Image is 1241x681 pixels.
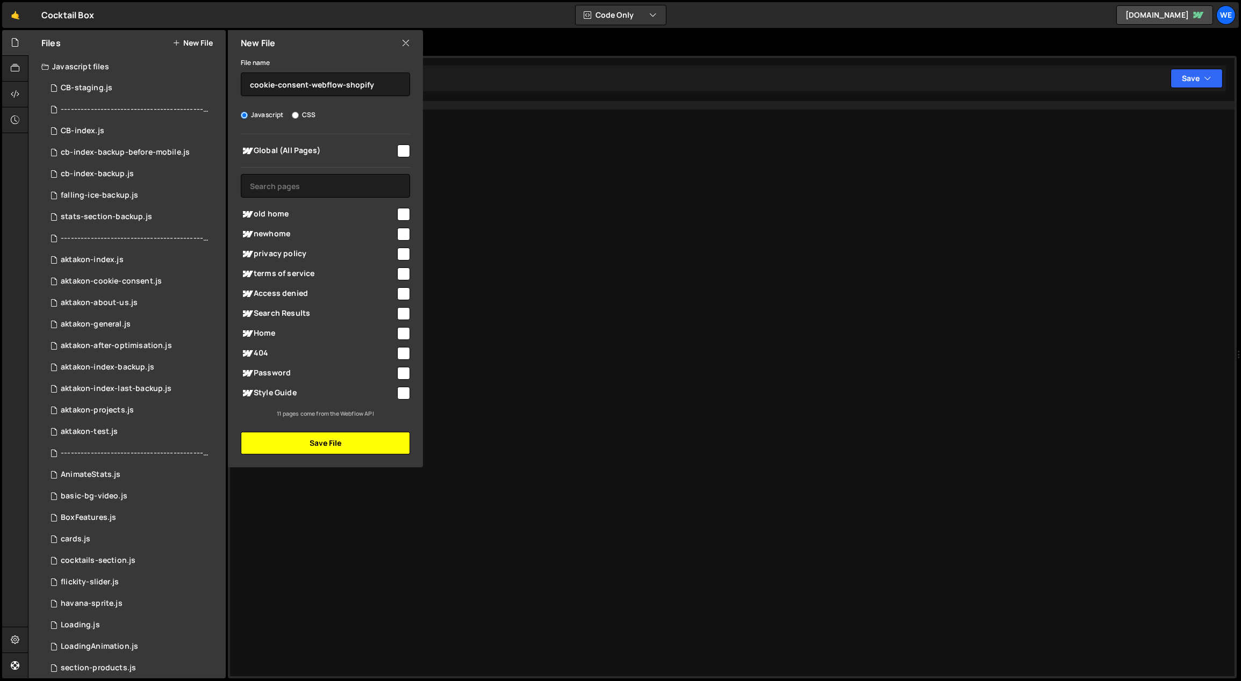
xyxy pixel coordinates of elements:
[41,292,226,314] div: 12094/44521.js
[41,636,226,657] div: 12094/30492.js
[41,614,226,636] div: 12094/34884.js
[41,37,61,49] h2: Files
[41,421,226,443] div: 12094/45381.js
[41,163,226,185] div: 12094/46847.js
[241,73,410,96] input: Name
[241,228,396,241] span: newhome
[241,287,396,300] span: Access denied
[1216,5,1236,25] a: We
[61,277,162,286] div: aktakon-cookie-consent.js
[61,663,136,673] div: section-products.js
[241,110,284,120] label: Javascript
[41,206,226,228] div: 12094/47254.js
[241,307,396,320] span: Search Results
[41,335,226,357] div: 12094/46147.js
[61,405,134,415] div: aktakon-projects.js
[41,77,226,99] div: 12094/47545.js
[41,550,226,571] div: 12094/36060.js
[41,443,229,464] div: 12094/46985.js
[41,271,226,292] div: 12094/47870.js
[41,9,94,21] div: Cocktail Box
[241,267,396,280] span: terms of service
[61,363,154,372] div: aktakon-index-backup.js
[241,57,270,68] label: File name
[41,357,226,378] div: 12094/44174.js
[241,144,396,157] span: Global (All Pages)
[61,105,209,114] div: --------------------------------------------------------------------------------.js
[61,320,131,329] div: aktakon-general.js
[241,208,396,221] span: old home
[241,248,396,260] span: privacy policy
[41,486,226,507] div: 12094/36058.js
[41,400,226,421] div: 12094/44389.js
[61,341,172,351] div: aktakon-after-optimisation.js
[41,314,226,335] div: 12094/45380.js
[292,110,315,120] label: CSS
[61,513,116,523] div: BoxFeatures.js
[241,174,410,198] input: Search pages
[61,427,118,437] div: aktakon-test.js
[61,599,123,608] div: havana-sprite.js
[41,228,229,249] div: 12094/46984.js
[61,191,138,200] div: falling-ice-backup.js
[41,185,226,206] div: 12094/47253.js
[41,378,226,400] div: 12094/44999.js
[241,432,410,454] button: Save File
[1116,5,1213,25] a: [DOMAIN_NAME]
[173,39,213,47] button: New File
[241,367,396,380] span: Password
[2,2,28,28] a: 🤙
[61,126,104,136] div: CB-index.js
[28,56,226,77] div: Javascript files
[41,657,226,679] div: 12094/36059.js
[61,556,135,566] div: cocktails-section.js
[41,528,226,550] div: 12094/34793.js
[41,249,226,271] div: 12094/43364.js
[241,112,248,119] input: Javascript
[61,384,171,394] div: aktakon-index-last-backup.js
[41,142,226,163] div: 12094/47451.js
[41,120,226,142] div: 12094/46486.js
[41,99,229,120] div: 12094/47546.js
[41,507,226,528] div: 12094/30497.js
[576,5,666,25] button: Code Only
[61,255,124,265] div: aktakon-index.js
[61,620,100,630] div: Loading.js
[61,234,209,243] div: ----------------------------------------------------------------.js
[41,571,226,593] div: 12094/35474.js
[61,298,138,308] div: aktakon-about-us.js
[292,112,299,119] input: CSS
[61,83,112,93] div: CB-staging.js
[41,464,226,486] div: 12094/30498.js
[277,410,374,417] small: 11 pages come from the Webflow API
[61,169,134,179] div: cb-index-backup.js
[61,577,119,587] div: flickity-slider.js
[41,593,226,614] div: 12094/36679.js
[61,534,90,544] div: cards.js
[241,327,396,340] span: Home
[61,148,190,157] div: cb-index-backup-before-mobile.js
[61,448,209,458] div: ----------------------------------------------------------------------------------------.js
[61,491,127,501] div: basic-bg-video.js
[1171,69,1223,88] button: Save
[241,37,275,49] h2: New File
[241,347,396,360] span: 404
[61,642,138,651] div: LoadingAnimation.js
[61,470,120,480] div: AnimateStats.js
[61,212,152,222] div: stats-section-backup.js
[241,387,396,400] span: Style Guide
